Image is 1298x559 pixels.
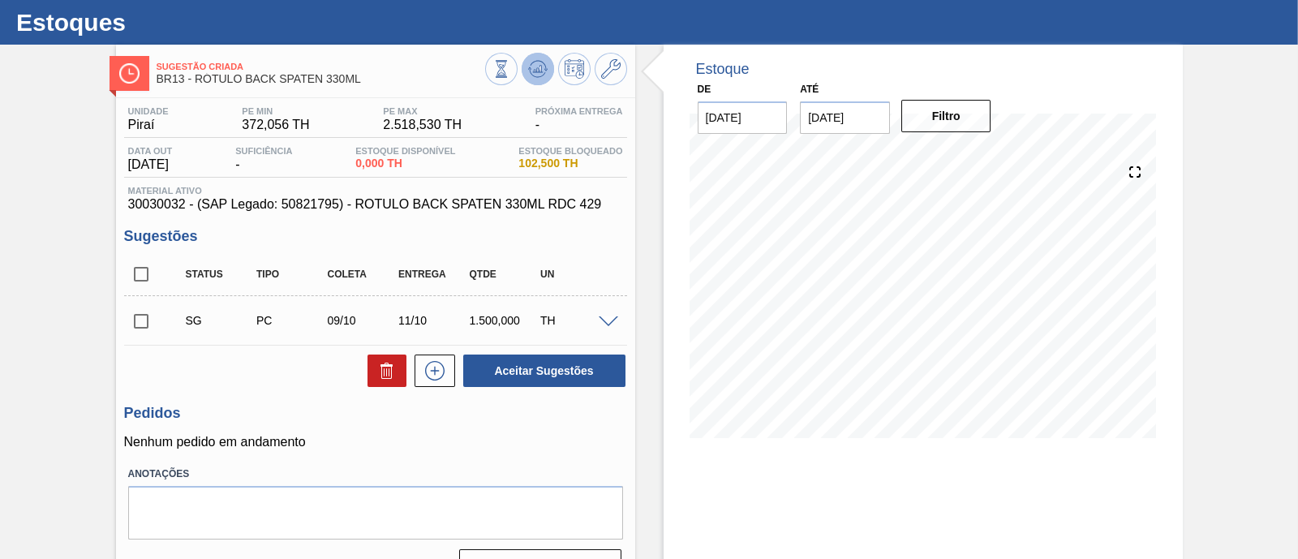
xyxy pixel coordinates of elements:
[535,106,623,116] span: Próxima Entrega
[252,269,330,280] div: Tipo
[235,146,292,156] span: Suficiência
[252,314,330,327] div: Pedido de Compra
[518,146,622,156] span: Estoque Bloqueado
[455,353,627,389] div: Aceitar Sugestões
[128,118,169,132] span: Piraí
[522,53,554,85] button: Atualizar Gráfico
[406,355,455,387] div: Nova sugestão
[466,314,544,327] div: 1.500,000
[383,106,462,116] span: PE MAX
[355,146,455,156] span: Estoque Disponível
[124,405,627,422] h3: Pedidos
[698,101,788,134] input: dd/mm/yyyy
[355,157,455,170] span: 0,000 TH
[901,100,991,132] button: Filtro
[182,269,260,280] div: Status
[485,53,518,85] button: Visão Geral dos Estoques
[119,63,140,84] img: Ícone
[394,269,472,280] div: Entrega
[128,462,623,486] label: Anotações
[157,62,485,71] span: Sugestão Criada
[128,106,169,116] span: Unidade
[394,314,472,327] div: 11/10/2025
[536,314,614,327] div: TH
[518,157,622,170] span: 102,500 TH
[800,101,890,134] input: dd/mm/yyyy
[128,157,173,172] span: [DATE]
[157,73,485,85] span: BR13 - RÓTULO BACK SPATEN 330ML
[182,314,260,327] div: Sugestão Criada
[698,84,711,95] label: De
[558,53,591,85] button: Programar Estoque
[531,106,627,132] div: -
[128,146,173,156] span: Data out
[128,186,623,196] span: Material ativo
[536,269,614,280] div: UN
[466,269,544,280] div: Qtde
[16,13,304,32] h1: Estoques
[324,269,402,280] div: Coleta
[124,435,627,449] p: Nenhum pedido em andamento
[231,146,296,172] div: -
[324,314,402,327] div: 09/10/2025
[124,228,627,245] h3: Sugestões
[242,118,309,132] span: 372,056 TH
[383,118,462,132] span: 2.518,530 TH
[800,84,819,95] label: Até
[463,355,625,387] button: Aceitar Sugestões
[595,53,627,85] button: Ir ao Master Data / Geral
[128,197,623,212] span: 30030032 - (SAP Legado: 50821795) - ROTULO BACK SPATEN 330ML RDC 429
[359,355,406,387] div: Excluir Sugestões
[242,106,309,116] span: PE MIN
[696,61,750,78] div: Estoque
